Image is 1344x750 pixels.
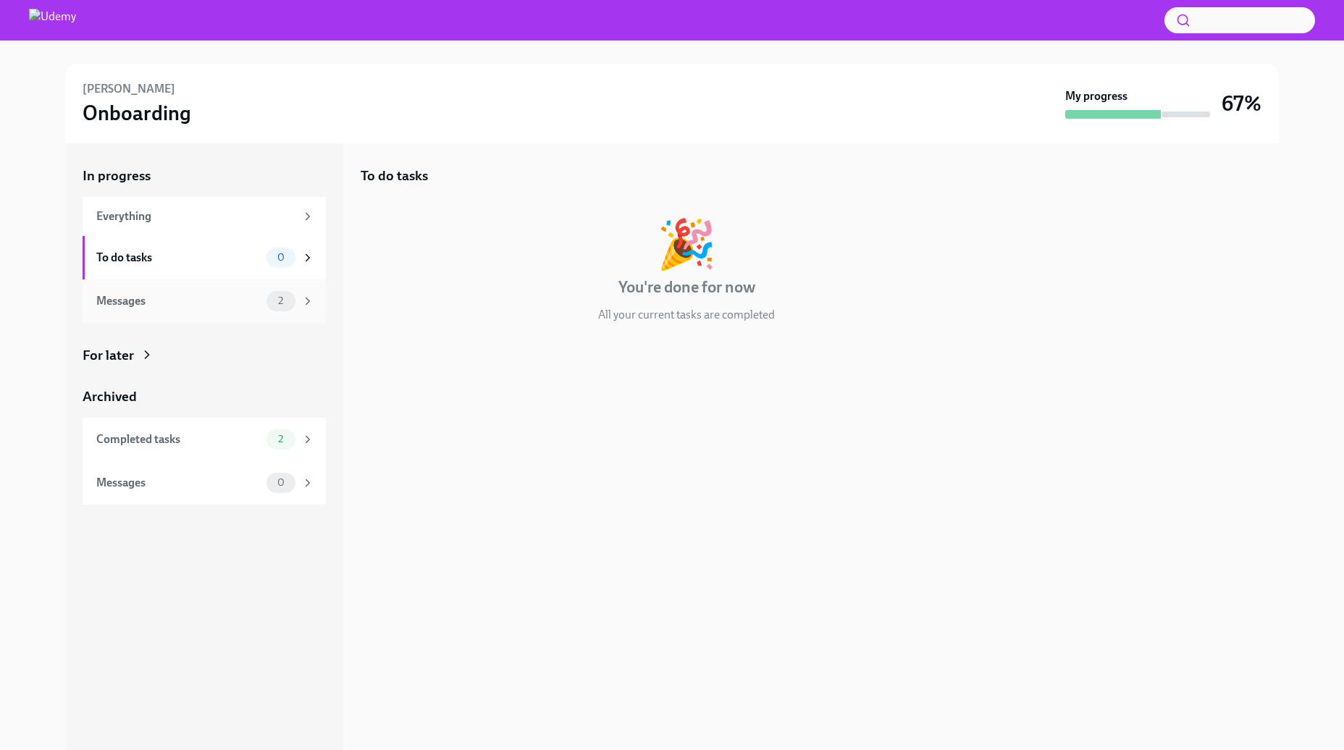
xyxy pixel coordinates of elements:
[96,293,261,309] div: Messages
[96,475,261,491] div: Messages
[83,81,175,97] h6: [PERSON_NAME]
[83,418,326,461] a: Completed tasks2
[83,236,326,279] a: To do tasks0
[96,250,261,266] div: To do tasks
[269,477,293,488] span: 0
[96,431,261,447] div: Completed tasks
[361,167,428,185] h5: To do tasks
[83,167,326,185] a: In progress
[618,277,755,298] h4: You're done for now
[29,9,76,32] img: Udemy
[83,197,326,236] a: Everything
[269,434,292,444] span: 2
[83,387,326,406] a: Archived
[83,346,326,365] a: For later
[1222,90,1261,117] h3: 67%
[269,295,292,306] span: 2
[1065,88,1127,104] strong: My progress
[83,346,134,365] div: For later
[83,461,326,505] a: Messages0
[83,279,326,323] a: Messages2
[598,307,775,323] p: All your current tasks are completed
[96,208,295,224] div: Everything
[83,100,191,126] h3: Onboarding
[269,252,293,263] span: 0
[657,220,716,268] div: 🎉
